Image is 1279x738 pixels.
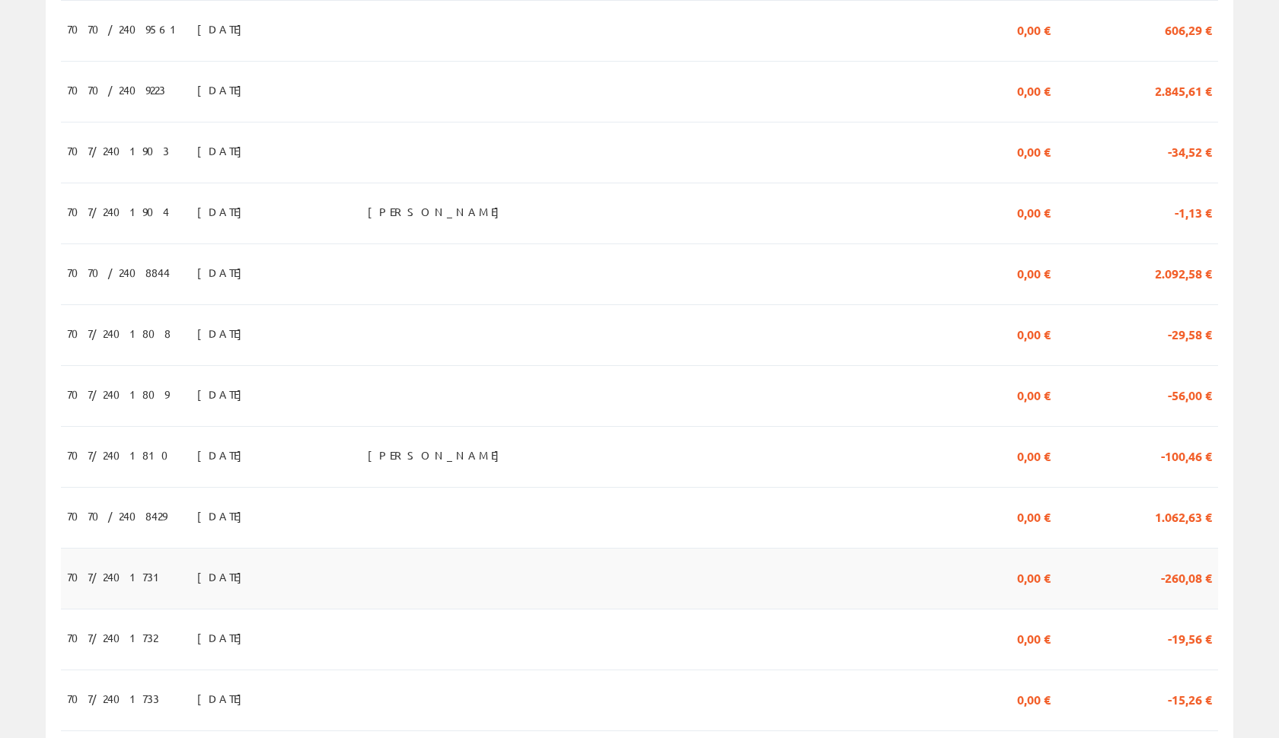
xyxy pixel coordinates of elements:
span: [DATE] [197,259,250,285]
span: [PERSON_NAME] [368,442,507,468]
span: 0,00 € [1017,442,1051,468]
span: [DATE] [197,564,250,590]
span: 707/2401731 [67,564,166,590]
span: [DATE] [197,503,250,529]
span: 2.092,58 € [1155,259,1212,285]
span: 0,00 € [1017,503,1051,529]
span: -1,13 € [1175,199,1212,224]
span: 707/2401810 [67,442,177,468]
span: -15,26 € [1168,686,1212,711]
span: -100,46 € [1161,442,1212,468]
span: 707/2401733 [67,686,159,711]
span: [DATE] [197,625,250,651]
span: [PERSON_NAME] [368,199,507,224]
span: 0,00 € [1017,686,1051,711]
span: 0,00 € [1017,77,1051,103]
span: 7070/2408844 [67,259,170,285]
span: 606,29 € [1165,16,1212,42]
span: 707/2401904 [67,199,169,224]
span: [DATE] [197,138,250,164]
span: -260,08 € [1161,564,1212,590]
span: -19,56 € [1168,625,1212,651]
span: [DATE] [197,16,250,42]
span: 0,00 € [1017,564,1051,590]
span: 707/2401903 [67,138,169,164]
span: 7070/2409561 [67,16,183,42]
span: 707/2401732 [67,625,158,651]
span: [DATE] [197,442,250,468]
span: [DATE] [197,381,250,407]
span: 2.845,61 € [1155,77,1212,103]
span: 707/2401808 [67,320,171,346]
span: [DATE] [197,77,250,103]
span: 0,00 € [1017,199,1051,224]
span: 1.062,63 € [1155,503,1212,529]
span: 0,00 € [1017,381,1051,407]
span: 0,00 € [1017,138,1051,164]
span: 0,00 € [1017,16,1051,42]
span: -29,58 € [1168,320,1212,346]
span: 707/2401809 [67,381,169,407]
span: 7070/2409223 [67,77,165,103]
span: [DATE] [197,199,250,224]
span: [DATE] [197,320,250,346]
span: 0,00 € [1017,320,1051,346]
span: 0,00 € [1017,625,1051,651]
span: 7070/2408429 [67,503,167,529]
span: -56,00 € [1168,381,1212,407]
span: -34,52 € [1168,138,1212,164]
span: 0,00 € [1017,259,1051,285]
span: [DATE] [197,686,250,711]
